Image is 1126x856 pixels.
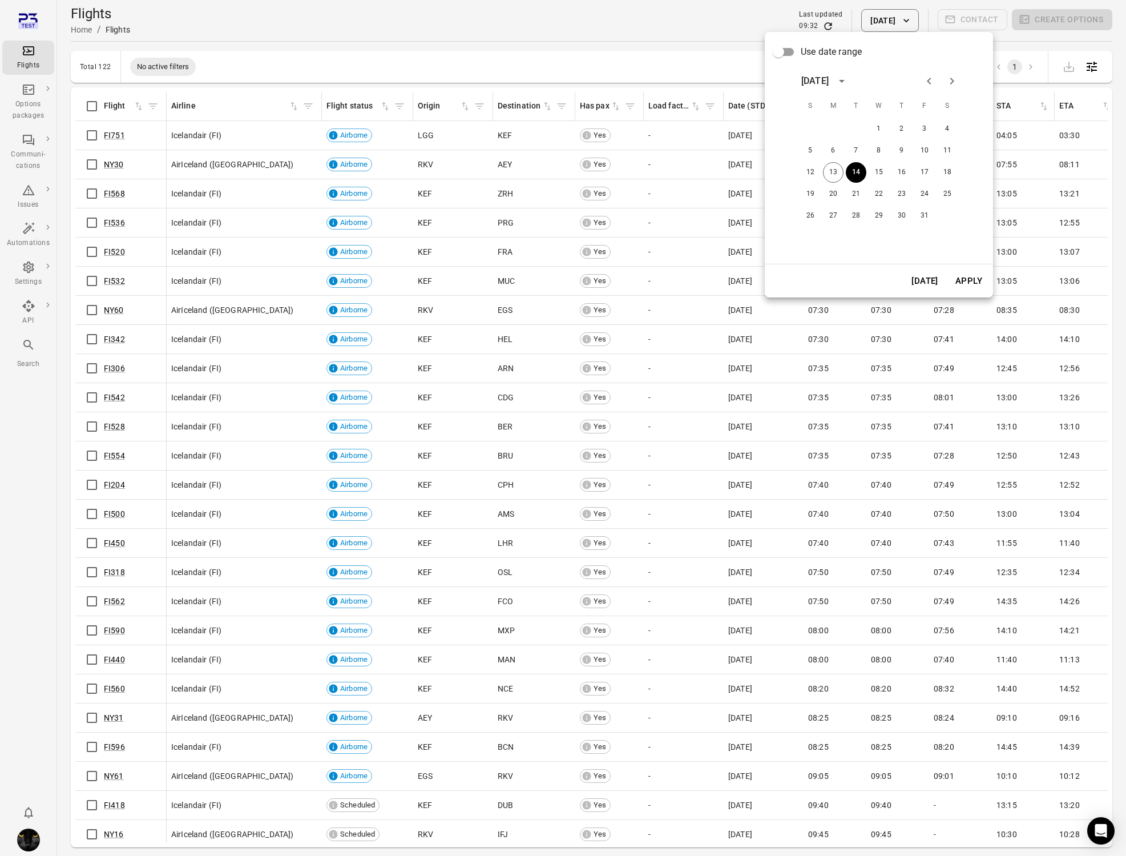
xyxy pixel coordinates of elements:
button: 20 [823,184,844,204]
span: Use date range [801,45,862,59]
button: 10 [914,140,935,161]
span: Sunday [800,95,821,118]
button: 30 [891,206,912,226]
button: 9 [891,140,912,161]
button: Next month [941,70,963,93]
button: 17 [914,162,935,183]
button: 19 [800,184,821,204]
button: Previous month [918,70,941,93]
button: 26 [800,206,821,226]
button: 1 [869,119,889,139]
span: Friday [914,95,935,118]
button: 15 [869,162,889,183]
button: 2 [891,119,912,139]
button: 28 [846,206,866,226]
span: Tuesday [846,95,866,118]
button: Apply [949,269,988,293]
div: Open Intercom Messenger [1087,817,1115,845]
button: 25 [937,184,958,204]
button: 8 [869,140,889,161]
button: 29 [869,206,889,226]
button: 4 [937,119,958,139]
button: 22 [869,184,889,204]
button: [DATE] [905,269,945,293]
div: [DATE] [801,74,829,88]
button: 31 [914,206,935,226]
button: 13 [823,162,844,183]
button: 11 [937,140,958,161]
button: calendar view is open, switch to year view [832,71,851,91]
span: Wednesday [869,95,889,118]
span: Saturday [937,95,958,118]
span: Thursday [891,95,912,118]
span: Monday [823,95,844,118]
button: 27 [823,206,844,226]
button: 14 [846,162,866,183]
button: 6 [823,140,844,161]
button: 3 [914,119,935,139]
button: 7 [846,140,866,161]
button: 18 [937,162,958,183]
button: 21 [846,184,866,204]
button: 12 [800,162,821,183]
button: 5 [800,140,821,161]
button: 16 [891,162,912,183]
button: 23 [891,184,912,204]
button: 24 [914,184,935,204]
